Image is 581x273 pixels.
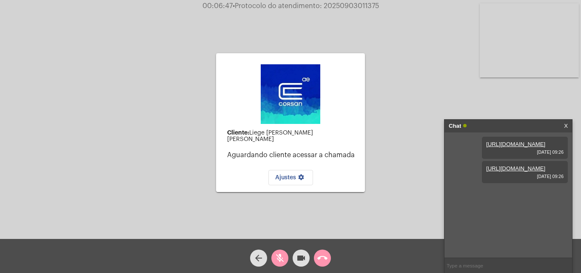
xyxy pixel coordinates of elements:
span: Online [463,124,467,127]
img: d4669ae0-8c07-2337-4f67-34b0df7f5ae4.jpeg [261,64,320,124]
input: Type a message [444,258,572,273]
span: 00:06:47 [202,3,233,9]
mat-icon: settings [296,174,306,184]
button: Ajustes [268,170,313,185]
mat-icon: call_end [317,253,328,263]
span: • [233,3,235,9]
strong: Cliente: [227,129,249,135]
a: [URL][DOMAIN_NAME] [486,141,545,147]
span: Ajustes [275,175,306,181]
mat-icon: mic_off [275,253,285,263]
p: Aguardando cliente acessar a chamada [227,151,358,159]
strong: Chat [449,120,461,132]
mat-icon: arrow_back [253,253,264,263]
span: [DATE] 09:26 [486,149,564,155]
div: Liege [PERSON_NAME] [PERSON_NAME] [227,129,358,143]
a: [URL][DOMAIN_NAME] [486,165,545,172]
span: [DATE] 09:26 [486,174,564,179]
mat-icon: videocam [296,253,306,263]
a: X [564,120,568,132]
span: Protocolo do atendimento: 20250903011375 [233,3,379,9]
